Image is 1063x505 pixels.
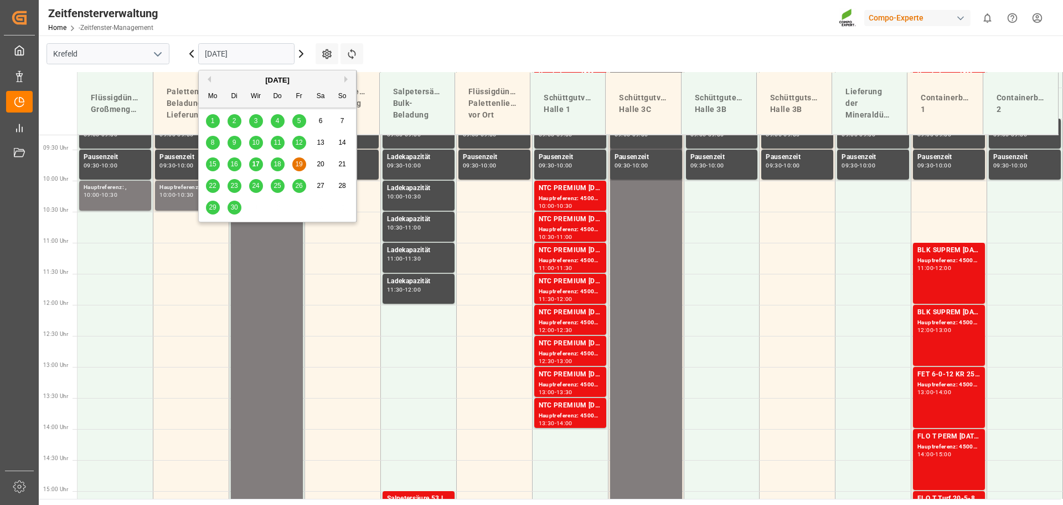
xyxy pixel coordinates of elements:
font: [DATE] [265,76,290,84]
font: 10:00 [708,162,724,169]
font: 11:00 [556,233,572,241]
font: Di [231,92,237,100]
font: 13:00 [556,358,572,365]
div: Wählen Sie Dienstag, den 23. September 2025 [228,179,241,193]
div: Wählen Sie Montag, den 15. September 2025 [206,157,220,171]
font: Ladekapazität [387,215,431,223]
font: - [403,162,405,169]
button: 0 neue Benachrichtigungen anzeigen [975,6,1000,30]
font: 09:30 [766,162,782,169]
font: - [933,389,935,396]
font: 3 [254,117,258,125]
font: NTC PREMIUM [DATE]+3+TE BULK [539,277,649,285]
font: Wir [251,92,261,100]
font: Mo [208,92,218,100]
font: Ladekapazität [387,153,431,161]
font: Hauptreferenz: , [159,184,203,190]
font: 13:00 Uhr [43,362,68,368]
font: Pausenzeit [615,153,649,161]
font: Flüssigdünger-Großmengenlieferung [91,93,174,114]
img: Screenshot%202023-09-29%20at%2010.02.21.png_1712312052.png [839,8,856,28]
font: NTC PREMIUM [DATE]+3+TE BULK [539,308,649,316]
div: Wählen Sie Montag, den 29. September 2025 [206,201,220,215]
font: - [555,358,556,365]
font: 11:30 Uhr [43,269,68,275]
font: - [858,162,859,169]
a: Home [48,24,66,32]
div: Wählen Sie Mittwoch, den 17. September 2025 [249,157,263,171]
font: 10:00 [556,162,572,169]
font: 16 [230,160,238,168]
font: 09:30 [84,162,100,169]
font: 13:30 Uhr [43,393,68,399]
font: 10 [252,139,259,146]
font: - [933,162,935,169]
font: 9 [233,139,236,146]
font: 10:00 Uhr [43,176,68,182]
font: 09:30 [993,162,1009,169]
font: 13 [317,139,324,146]
font: Hauptreferenz: 4500000993, 2000001025 [539,319,653,325]
font: 30 [230,203,238,211]
div: Wählen Sie Sonntag, den 7. September 2025 [336,114,349,128]
font: 14:00 Uhr [43,424,68,430]
font: 12:00 [539,327,555,334]
font: Lieferung der Mineraldüngerproduktion [845,87,942,119]
font: Schüttgutverladung Halle 1 [544,93,621,114]
font: 11 [274,139,281,146]
font: 11:30 [556,264,572,272]
div: Wählen Sie Freitag, den 5. September 2025 [292,114,306,128]
font: 14:00 [935,389,951,396]
div: Wählen Sie Mittwoch, den 24. September 2025 [249,179,263,193]
font: 12:00 [405,286,421,293]
font: 6 [319,117,323,125]
font: 19 [295,160,302,168]
div: Monat 2025-09 [202,110,353,218]
font: 10:00 [539,202,555,210]
font: Hauptreferenz: 4500000623, 2000000565 [917,319,1032,325]
font: - [555,295,556,303]
font: - [100,162,101,169]
button: Hilfecenter [1000,6,1025,30]
div: Wählen Sie Dienstag, den 9. September 2025 [228,136,241,150]
font: 11:30 [405,255,421,262]
font: 26 [295,182,302,190]
font: 13:30 [556,389,572,396]
div: Wählen Sie Donnerstag, den 25. September 2025 [271,179,285,193]
font: 1 [211,117,215,125]
font: 12:00 [935,264,951,272]
font: 10:30 [387,224,403,231]
font: 22 [209,182,216,190]
font: 10:00 [387,193,403,200]
div: Wählen Sie Freitag, den 26. September 2025 [292,179,306,193]
font: - [555,162,556,169]
font: 09:30 [917,162,933,169]
font: Hauptreferenz: 4500000991, 2000001025 [539,350,653,356]
font: Schüttgutverladung Halle 3C [619,93,696,114]
font: Hauptreferenz: 4500001083, 2000001103 [917,381,1032,387]
font: Hauptreferenz: 4500000622, 2000000565 [917,257,1032,263]
font: Containerbeladung 1 [921,93,995,114]
div: Wählen Sie Montag, den 8. September 2025 [206,136,220,150]
font: Ladekapazität [387,277,431,285]
font: 21 [338,160,345,168]
font: Hauptreferenz: 4500000989, 2000001025 [539,381,653,387]
font: Flüssigdünger-Palettenlieferung vor Ort [468,87,537,119]
font: 7 [340,117,344,125]
font: 13:00 [539,389,555,396]
font: 12:00 [556,295,572,303]
font: 10:30 Uhr [43,207,68,213]
font: Pausenzeit [842,153,876,161]
font: 15:00 Uhr [43,486,68,492]
div: Wählen Sie Dienstag, den 16. September 2025 [228,157,241,171]
font: 10:00 [177,162,193,169]
div: Wählen Sie Montag, den 22. September 2025 [206,179,220,193]
font: - [403,255,405,262]
font: 11:00 Uhr [43,238,68,244]
font: 10:00 [859,162,875,169]
font: 10:00 [481,162,497,169]
font: Ladekapazität [387,184,431,192]
font: - [555,420,556,427]
font: 10:00 [84,191,100,198]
